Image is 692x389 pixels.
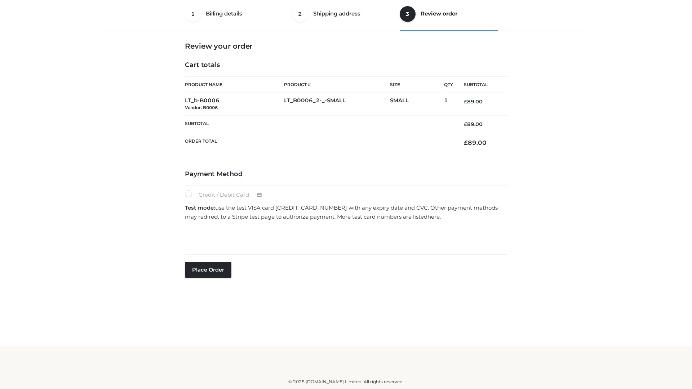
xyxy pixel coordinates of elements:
td: LT_B0006_2-_-SMALL [284,93,390,116]
th: Subtotal [453,77,507,93]
th: Product # [284,76,390,93]
strong: Test mode: [185,204,215,211]
h4: Cart totals [185,61,507,69]
h3: Review your order [185,42,507,50]
span: £ [464,121,467,128]
bdi: 89.00 [464,139,487,146]
a: here [427,213,440,220]
small: Vendor: B0006 [185,105,218,110]
th: Qty [444,76,453,93]
span: £ [464,98,467,105]
th: Product Name [185,76,284,93]
img: Credit / Debit Card [253,191,266,200]
button: Place order [185,262,231,278]
div: © 2025 [DOMAIN_NAME] Limited. All rights reserved. [107,378,585,385]
iframe: Secure payment input frame [183,224,506,250]
bdi: 89.00 [464,121,483,128]
td: LT_b-B0006 [185,93,284,116]
td: 1 [444,93,453,116]
h4: Payment Method [185,170,507,178]
span: £ [464,139,468,146]
th: Subtotal [185,115,453,133]
bdi: 89.00 [464,98,483,105]
p: use the test VISA card [CREDIT_CARD_NUMBER] with any expiry date and CVC. Other payment methods m... [185,203,507,222]
td: SMALL [390,93,444,116]
th: Order Total [185,133,453,152]
label: Credit / Debit Card [185,190,270,200]
th: Size [390,77,440,93]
